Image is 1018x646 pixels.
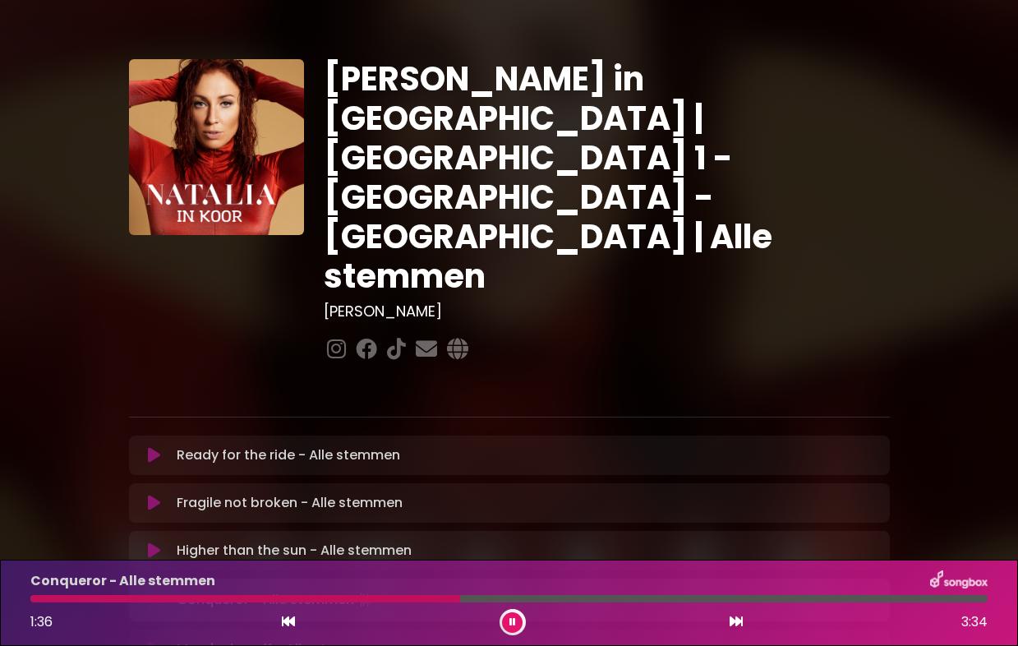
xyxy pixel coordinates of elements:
h3: [PERSON_NAME] [324,302,890,321]
p: Ready for the ride - Alle stemmen [177,445,400,465]
img: songbox-logo-white.png [930,570,988,592]
p: Fragile not broken - Alle stemmen [177,493,403,513]
span: 3:34 [961,612,988,632]
img: YTVS25JmS9CLUqXqkEhs [129,59,305,235]
p: Higher than the sun - Alle stemmen [177,541,412,561]
p: Conqueror - Alle stemmen [30,571,215,591]
h1: [PERSON_NAME] in [GEOGRAPHIC_DATA] | [GEOGRAPHIC_DATA] 1 - [GEOGRAPHIC_DATA] - [GEOGRAPHIC_DATA] ... [324,59,890,296]
span: 1:36 [30,612,53,631]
